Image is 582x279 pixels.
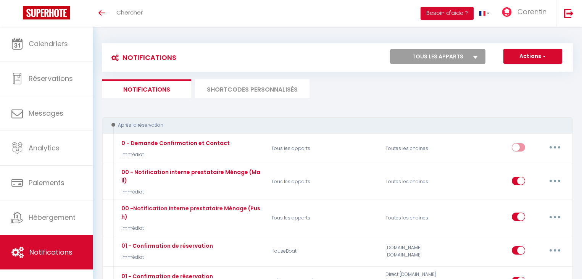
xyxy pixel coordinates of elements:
span: Analytics [29,143,60,153]
li: Notifications [102,79,191,98]
p: Immédiat [119,189,261,196]
span: Calendriers [29,39,68,48]
img: logout [564,8,574,18]
span: Paiements [29,178,64,187]
h3: Notifications [108,49,176,66]
span: Notifications [29,247,73,257]
div: 0 - Demande Confirmation et Contact [119,139,230,147]
div: 01 - Confirmation de réservation [119,242,213,250]
img: ... [501,7,513,17]
p: Tous les apparts [266,168,380,196]
div: Après la réservation [109,122,557,129]
p: Tous les apparts [266,204,380,232]
div: Toutes les chaines [380,137,456,160]
span: Réservations [29,74,73,83]
div: [DOMAIN_NAME] [DOMAIN_NAME] [380,240,456,263]
div: 00 -Notification interne prestataire Ménage (Push) [119,204,261,221]
span: Chercher [116,8,143,16]
span: Hébergement [29,213,76,222]
img: Super Booking [23,6,70,19]
button: Actions [503,49,562,64]
li: SHORTCODES PERSONNALISÉS [195,79,310,98]
div: Toutes les chaines [380,204,456,232]
div: 00 - Notification interne prestataire Ménage (Mail) [119,168,261,185]
p: HouseBoat [266,240,380,263]
span: Corentin [518,7,547,16]
p: Immédiat [119,254,213,261]
button: Besoin d'aide ? [421,7,474,20]
div: Toutes les chaines [380,168,456,196]
p: Tous les apparts [266,137,380,160]
span: Messages [29,108,63,118]
p: Immédiat [119,151,230,158]
p: Immédiat [119,225,261,232]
